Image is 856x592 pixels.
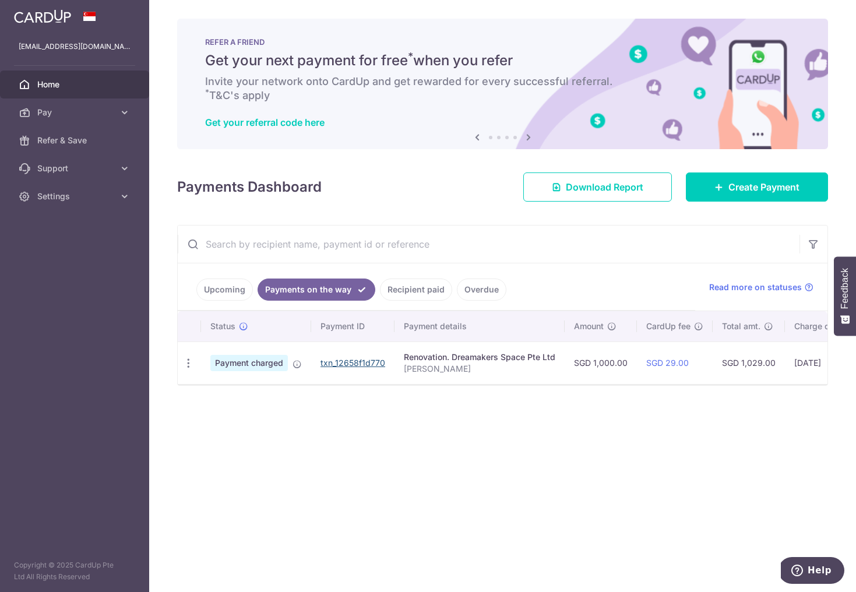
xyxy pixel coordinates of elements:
span: Status [210,320,235,332]
input: Search by recipient name, payment id or reference [178,225,799,263]
p: [EMAIL_ADDRESS][DOMAIN_NAME] [19,41,131,52]
a: Recipient paid [380,279,452,301]
td: SGD 1,000.00 [565,341,637,384]
th: Payment details [394,311,565,341]
button: Feedback - Show survey [834,256,856,336]
span: Pay [37,107,114,118]
a: Read more on statuses [709,281,813,293]
p: REFER A FRIEND [205,37,800,47]
h4: Payments Dashboard [177,177,322,198]
h5: Get your next payment for free when you refer [205,51,800,70]
a: Overdue [457,279,506,301]
a: SGD 29.00 [646,358,689,368]
img: RAF banner [177,19,828,149]
div: Renovation. Dreamakers Space Pte Ltd [404,351,555,363]
iframe: Opens a widget where you can find more information [781,557,844,586]
span: Refer & Save [37,135,114,146]
span: CardUp fee [646,320,691,332]
a: Download Report [523,172,672,202]
a: Get your referral code here [205,117,325,128]
span: Home [37,79,114,90]
span: Create Payment [728,180,799,194]
a: Upcoming [196,279,253,301]
span: Total amt. [722,320,760,332]
a: Create Payment [686,172,828,202]
img: CardUp [14,9,71,23]
span: Charge date [794,320,842,332]
a: Payments on the way [258,279,375,301]
p: [PERSON_NAME] [404,363,555,375]
span: Payment charged [210,355,288,371]
h6: Invite your network onto CardUp and get rewarded for every successful referral. T&C's apply [205,75,800,103]
span: Support [37,163,114,174]
th: Payment ID [311,311,394,341]
span: Amount [574,320,604,332]
span: Settings [37,191,114,202]
span: Feedback [840,268,850,309]
span: Download Report [566,180,643,194]
a: txn_12658f1d770 [320,358,385,368]
span: Read more on statuses [709,281,802,293]
td: SGD 1,029.00 [713,341,785,384]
